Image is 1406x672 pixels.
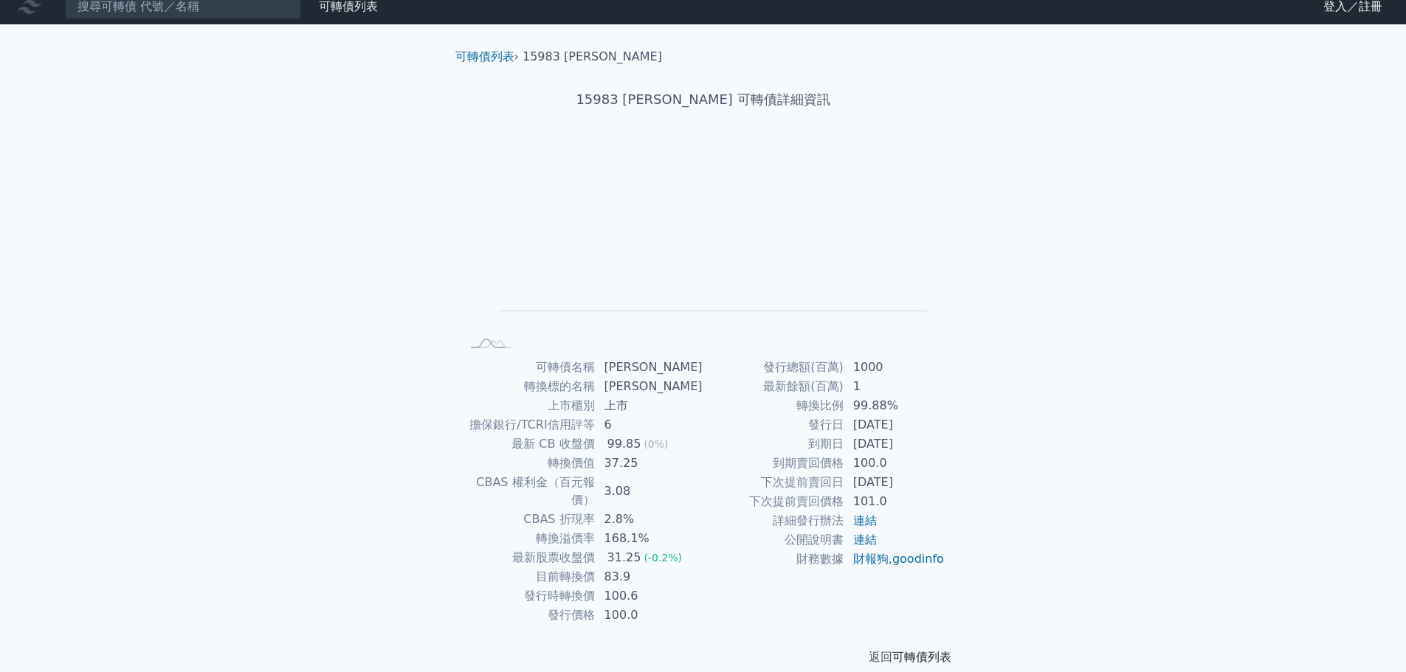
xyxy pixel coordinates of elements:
span: (0%) [644,438,668,450]
a: 連結 [853,513,877,527]
td: 發行價格 [461,606,596,625]
li: › [455,48,519,66]
td: 1 [844,377,945,396]
h1: 15983 [PERSON_NAME] 可轉債詳細資訊 [444,89,963,110]
td: 100.0 [844,454,945,473]
td: , [844,550,945,569]
td: 最新餘額(百萬) [703,377,844,396]
td: 發行日 [703,415,844,434]
td: [DATE] [844,434,945,454]
iframe: Chat Widget [1332,601,1406,672]
td: 可轉債名稱 [461,358,596,377]
td: 到期賣回價格 [703,454,844,473]
td: 公開說明書 [703,530,844,550]
td: 99.88% [844,396,945,415]
td: 上市櫃別 [461,396,596,415]
div: 31.25 [604,549,644,567]
td: [DATE] [844,415,945,434]
td: 83.9 [596,567,703,586]
td: 100.6 [596,586,703,606]
div: 聊天小工具 [1332,601,1406,672]
td: 6 [596,415,703,434]
a: 連結 [853,533,877,547]
a: 可轉債列表 [455,49,514,63]
td: 轉換溢價率 [461,529,596,548]
a: goodinfo [892,552,944,566]
g: Chart [485,156,928,333]
td: 101.0 [844,492,945,511]
td: [PERSON_NAME] [596,377,703,396]
td: 下次提前賣回價格 [703,492,844,511]
td: 上市 [596,396,703,415]
td: 發行時轉換價 [461,586,596,606]
td: 168.1% [596,529,703,548]
a: 財報狗 [853,552,889,566]
td: [PERSON_NAME] [596,358,703,377]
td: 轉換標的名稱 [461,377,596,396]
td: 發行總額(百萬) [703,358,844,377]
td: 到期日 [703,434,844,454]
td: 最新 CB 收盤價 [461,434,596,454]
td: 下次提前賣回日 [703,473,844,492]
td: 目前轉換價 [461,567,596,586]
td: 1000 [844,358,945,377]
td: CBAS 權利金（百元報價） [461,473,596,510]
td: 100.0 [596,606,703,625]
li: 15983 [PERSON_NAME] [523,48,662,66]
td: 最新股票收盤價 [461,548,596,567]
p: 返回 [444,648,963,666]
td: 詳細發行辦法 [703,511,844,530]
a: 可轉債列表 [892,650,951,664]
td: 37.25 [596,454,703,473]
td: 財務數據 [703,550,844,569]
td: 轉換比例 [703,396,844,415]
td: 擔保銀行/TCRI信用評等 [461,415,596,434]
td: 3.08 [596,473,703,510]
td: CBAS 折現率 [461,510,596,529]
div: 99.85 [604,435,644,453]
td: 2.8% [596,510,703,529]
td: 轉換價值 [461,454,596,473]
td: [DATE] [844,473,945,492]
span: (-0.2%) [644,552,682,564]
